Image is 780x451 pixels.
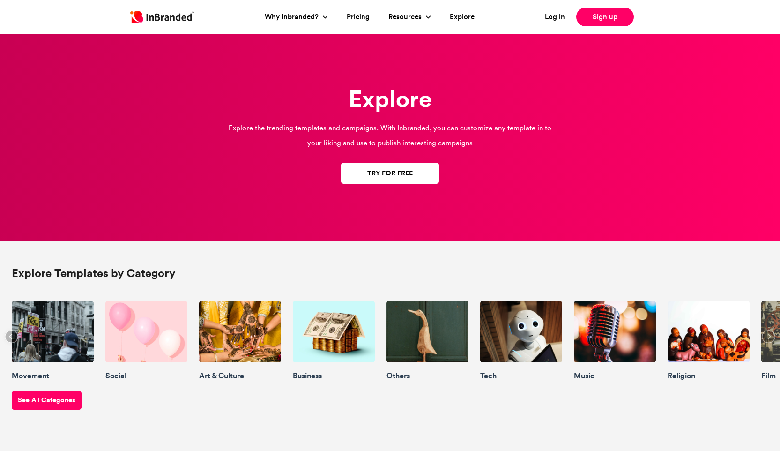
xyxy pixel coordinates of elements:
[199,369,281,382] h5: Art & Culture
[341,163,439,184] a: Try for Free
[265,12,321,23] a: Why Inbranded?
[574,301,656,382] a: Music Music
[668,301,750,382] a: Religion Religion
[386,301,468,382] a: Others Others
[199,301,281,382] a: Art & Culture Art & Culture
[480,369,562,382] h5: Tech
[12,265,768,282] h2: Explore Templates by Category
[574,369,656,382] h5: Music
[130,11,194,23] img: Inbranded
[480,301,562,382] a: Tech Tech
[130,87,650,111] h1: Explore
[12,391,82,410] a: See All Categories
[293,301,375,382] a: Business Business
[388,12,424,23] a: Resources
[293,369,375,382] h5: Business
[576,8,634,26] a: Sign up
[12,301,94,382] a: Movement Movement
[12,369,94,382] h5: Movement
[386,369,468,382] h5: Others
[226,120,554,150] p: Explore the trending templates and campaigns. With Inbranded, you can customize any template in t...
[668,369,750,382] h5: Religion
[450,12,475,23] a: Explore
[105,301,187,382] a: Social Social
[545,12,565,23] a: Log in
[741,413,771,442] iframe: chat widget
[347,12,370,23] a: Pricing
[105,369,187,382] h5: Social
